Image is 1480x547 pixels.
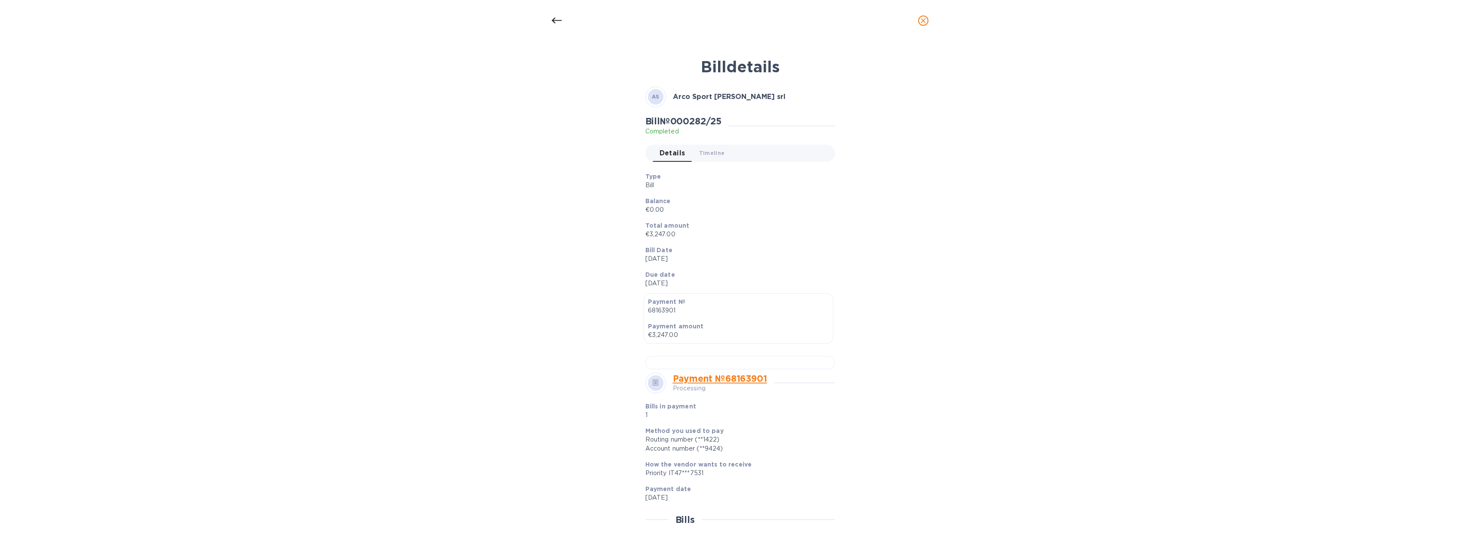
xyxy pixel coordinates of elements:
div: Account number (**9424) [645,444,828,453]
p: 1 [645,411,767,420]
b: AS [652,93,660,100]
b: Total amount [645,222,690,229]
p: €3,247.00 [645,230,828,239]
p: Completed [645,127,722,136]
b: Payment № [648,298,685,305]
p: [DATE] [645,254,828,263]
b: How the vendor wants to receive [645,461,752,468]
span: Timeline [699,148,725,158]
p: [DATE] [645,493,828,502]
h2: Bills [675,514,695,525]
p: Bill [645,181,828,190]
b: Type [645,173,661,180]
p: €3,247.00 [648,331,829,340]
b: Method you used to pay [645,427,724,434]
b: Bill details [701,57,780,76]
div: Routing number (**1422) [645,435,828,444]
b: Payment amount [648,323,704,330]
b: Arco Sport [PERSON_NAME] srl [673,93,786,101]
b: Payment date [645,485,691,492]
h2: Bill № 000282/25 [645,116,722,127]
p: Processing [673,384,767,393]
p: [DATE] [645,279,828,288]
b: Bill Date [645,247,672,253]
a: Payment № 68163901 [673,373,767,384]
p: 68163901 [648,306,829,315]
b: Due date [645,271,675,278]
div: Priority IT47***7531 [645,469,828,478]
b: Balance [645,198,671,204]
button: close [913,10,934,31]
b: Bills in payment [645,403,696,410]
p: €0.00 [645,205,828,214]
span: Details [660,147,685,159]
